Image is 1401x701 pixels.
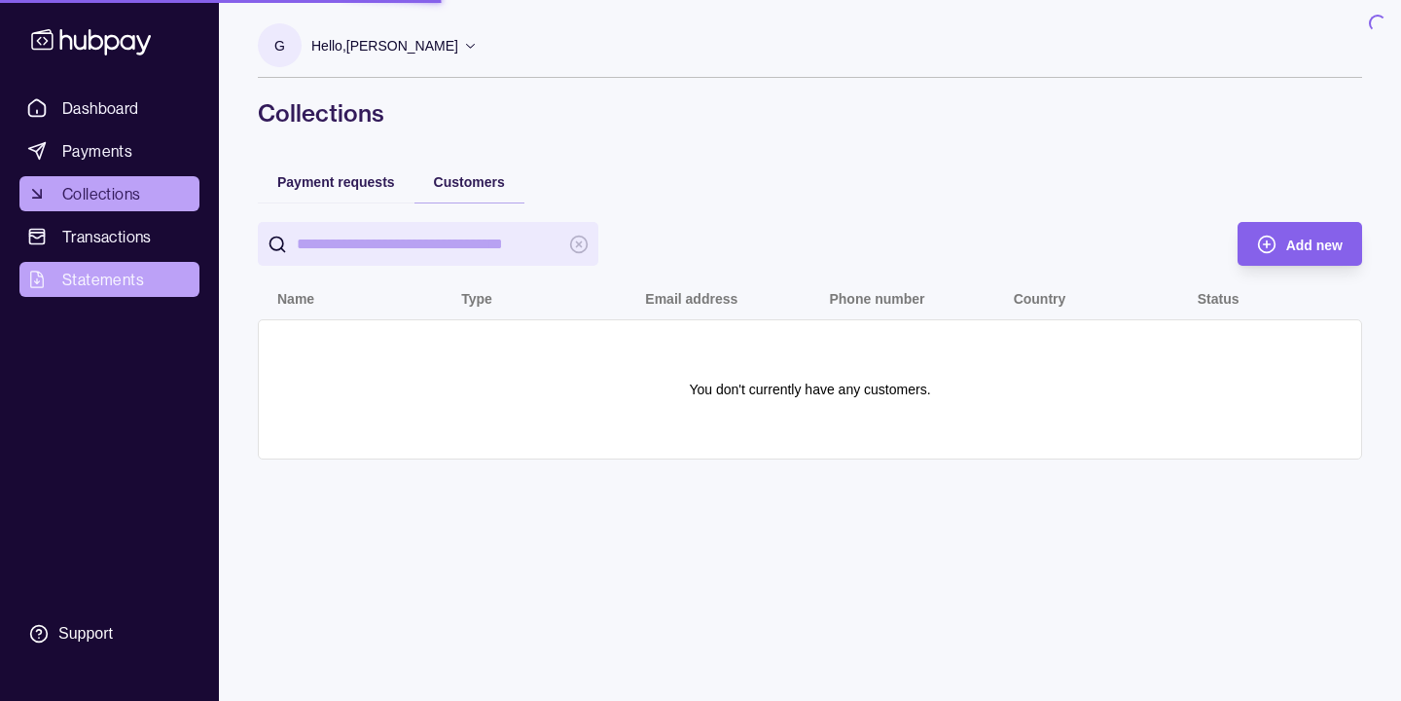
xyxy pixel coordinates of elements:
a: Statements [19,262,199,297]
button: Add new [1238,222,1362,266]
span: Transactions [62,225,152,248]
p: Country [1014,291,1066,307]
span: Payments [62,139,132,163]
p: G [274,35,285,56]
p: You don't currently have any customers. [689,379,930,400]
span: Collections [62,182,140,205]
a: Transactions [19,219,199,254]
div: Support [58,623,113,645]
span: Statements [62,268,144,291]
p: Type [461,291,492,307]
h1: Collections [258,97,1362,129]
span: Customers [434,174,505,190]
span: Payment requests [277,174,395,190]
span: Add new [1286,238,1343,253]
a: Payments [19,133,199,168]
p: Hello, [PERSON_NAME] [311,35,458,56]
p: Email address [645,291,737,307]
a: Dashboard [19,91,199,126]
a: Collections [19,176,199,211]
a: Support [19,613,199,654]
p: Name [277,291,314,307]
span: Dashboard [62,96,139,120]
input: search [297,222,559,266]
p: Phone number [829,291,924,307]
p: Status [1198,291,1239,307]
